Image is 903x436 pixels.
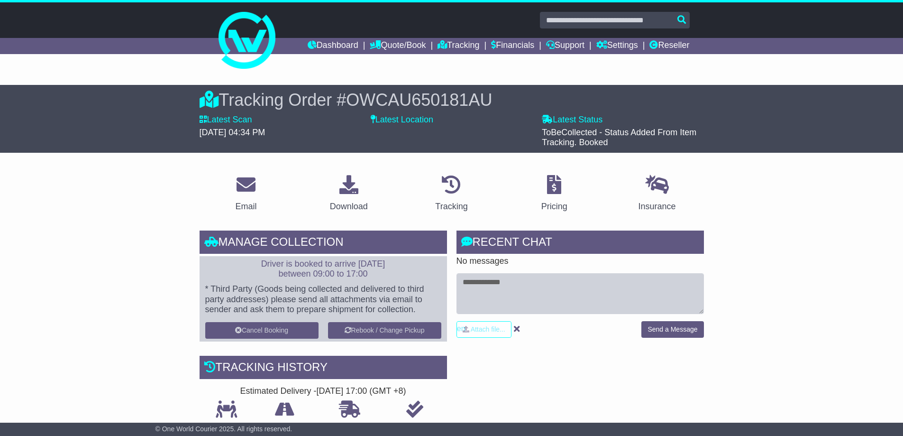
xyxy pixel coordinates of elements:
a: Tracking [438,38,479,54]
label: Latest Location [371,115,433,125]
button: Cancel Booking [205,322,319,339]
p: Driver is booked to arrive [DATE] between 09:00 to 17:00 [205,259,441,279]
p: No messages [456,256,704,267]
span: ToBeCollected - Status Added From Item Tracking. Booked [542,128,696,148]
div: Download [330,200,368,213]
div: Tracking [435,200,467,213]
span: © One World Courier 2025. All rights reserved. [155,425,292,433]
a: Reseller [649,38,689,54]
div: Tracking history [200,356,447,381]
div: Insurance [638,200,676,213]
label: Latest Status [542,115,602,125]
a: Email [229,172,263,216]
span: [DATE] 04:34 PM [200,128,265,137]
button: Rebook / Change Pickup [328,322,441,339]
a: Tracking [429,172,474,216]
a: Settings [596,38,638,54]
label: Latest Scan [200,115,252,125]
div: RECENT CHAT [456,231,704,256]
div: Pricing [541,200,567,213]
span: OWCAU650181AU [346,90,492,110]
a: Financials [491,38,534,54]
a: Download [324,172,374,216]
div: Manage collection [200,231,447,256]
a: Dashboard [308,38,358,54]
a: Insurance [632,172,682,216]
div: Estimated Delivery - [200,386,447,397]
div: Tracking Order # [200,90,704,110]
div: [DATE] 17:00 (GMT +8) [317,386,406,397]
div: Email [235,200,256,213]
a: Support [546,38,584,54]
a: Quote/Book [370,38,426,54]
button: Send a Message [641,321,703,338]
a: Pricing [535,172,574,216]
p: * Third Party (Goods being collected and delivered to third party addresses) please send all atta... [205,284,441,315]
